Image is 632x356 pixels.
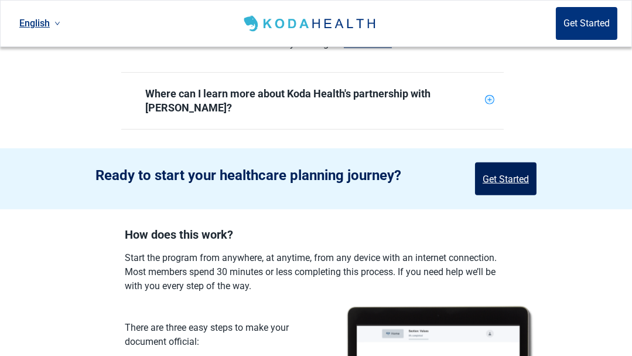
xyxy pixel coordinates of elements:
button: Get Started [556,7,617,40]
div: Where can I learn more about Koda Health's partnership with [PERSON_NAME]? [145,87,480,115]
span: down [54,21,60,26]
label: Start the program from anywhere, at anytime, from any device with an internet connection. Most me... [125,251,507,293]
img: Koda Health [241,14,380,33]
button: Get Started [475,162,537,195]
h2: Ready to start your healthcare planning journey? [95,167,401,184]
div: There are three easy steps to make your document official: [125,321,313,349]
a: Current language: English [15,13,65,33]
span: plus-circle [485,95,494,104]
div: Where can I learn more about Koda Health's partnership with [PERSON_NAME]? [121,73,504,129]
h2: How does this work? [125,228,507,242]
